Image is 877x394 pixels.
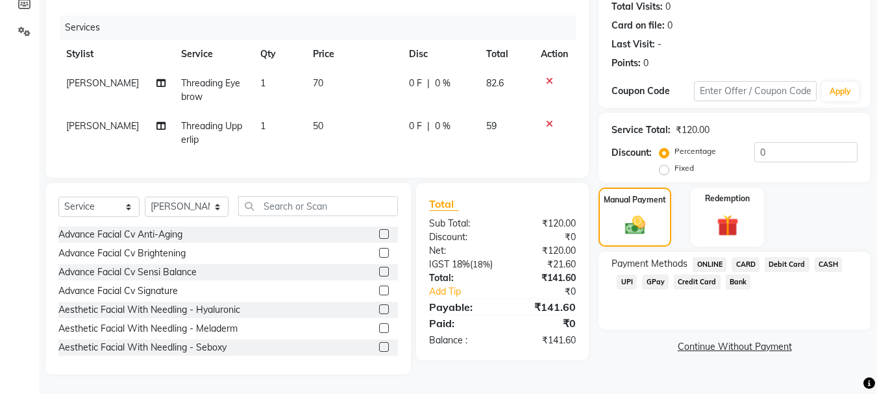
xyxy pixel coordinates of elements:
[435,119,451,133] span: 0 %
[473,259,490,269] span: 18%
[313,120,323,132] span: 50
[502,315,586,331] div: ₹0
[238,196,398,216] input: Search or Scan
[642,275,669,289] span: GPay
[658,38,661,51] div: -
[611,19,665,32] div: Card on file:
[517,285,586,299] div: ₹0
[181,77,240,103] span: Threading Eyebrow
[533,40,576,69] th: Action
[611,123,671,137] div: Service Total:
[710,212,745,239] img: _gift.svg
[726,275,751,289] span: Bank
[502,299,586,315] div: ₹141.60
[676,123,710,137] div: ₹120.00
[58,40,173,69] th: Stylist
[611,146,652,160] div: Discount:
[419,334,502,347] div: Balance :
[58,341,227,354] div: Aesthetic Facial With Needling - Seboxy
[58,322,238,336] div: Aesthetic Facial With Needling - Meladerm
[694,81,817,101] input: Enter Offer / Coupon Code
[667,19,673,32] div: 0
[619,214,652,237] img: _cash.svg
[611,257,687,271] span: Payment Methods
[58,228,182,241] div: Advance Facial Cv Anti-Aging
[429,197,459,211] span: Total
[427,77,430,90] span: |
[58,284,178,298] div: Advance Facial Cv Signature
[674,145,716,157] label: Percentage
[181,120,242,145] span: Threading Upperlip
[313,77,323,89] span: 70
[409,119,422,133] span: 0 F
[502,258,586,271] div: ₹21.60
[58,265,197,279] div: Advance Facial Cv Sensi Balance
[419,315,502,331] div: Paid:
[502,271,586,285] div: ₹141.60
[815,257,843,272] span: CASH
[419,299,502,315] div: Payable:
[419,244,502,258] div: Net:
[253,40,305,69] th: Qty
[732,257,760,272] span: CARD
[486,77,504,89] span: 82.6
[502,217,586,230] div: ₹120.00
[419,285,516,299] a: Add Tip
[705,193,750,204] label: Redemption
[486,120,497,132] span: 59
[611,84,693,98] div: Coupon Code
[765,257,809,272] span: Debit Card
[693,257,726,272] span: ONLINE
[419,217,502,230] div: Sub Total:
[674,162,694,174] label: Fixed
[643,56,648,70] div: 0
[401,40,478,69] th: Disc
[409,77,422,90] span: 0 F
[260,120,266,132] span: 1
[502,244,586,258] div: ₹120.00
[419,258,502,271] div: ( )
[66,120,139,132] span: [PERSON_NAME]
[260,77,266,89] span: 1
[435,77,451,90] span: 0 %
[419,230,502,244] div: Discount:
[60,16,586,40] div: Services
[611,38,655,51] div: Last Visit:
[601,340,868,354] a: Continue Without Payment
[478,40,534,69] th: Total
[173,40,253,69] th: Service
[66,77,139,89] span: [PERSON_NAME]
[427,119,430,133] span: |
[305,40,401,69] th: Price
[822,82,859,101] button: Apply
[502,334,586,347] div: ₹141.60
[429,258,470,270] span: IGST 18%
[58,303,240,317] div: Aesthetic Facial With Needling - Hyaluronic
[604,194,666,206] label: Manual Payment
[502,230,586,244] div: ₹0
[617,275,637,289] span: UPI
[674,275,721,289] span: Credit Card
[58,247,186,260] div: Advance Facial Cv Brightening
[419,271,502,285] div: Total:
[611,56,641,70] div: Points:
